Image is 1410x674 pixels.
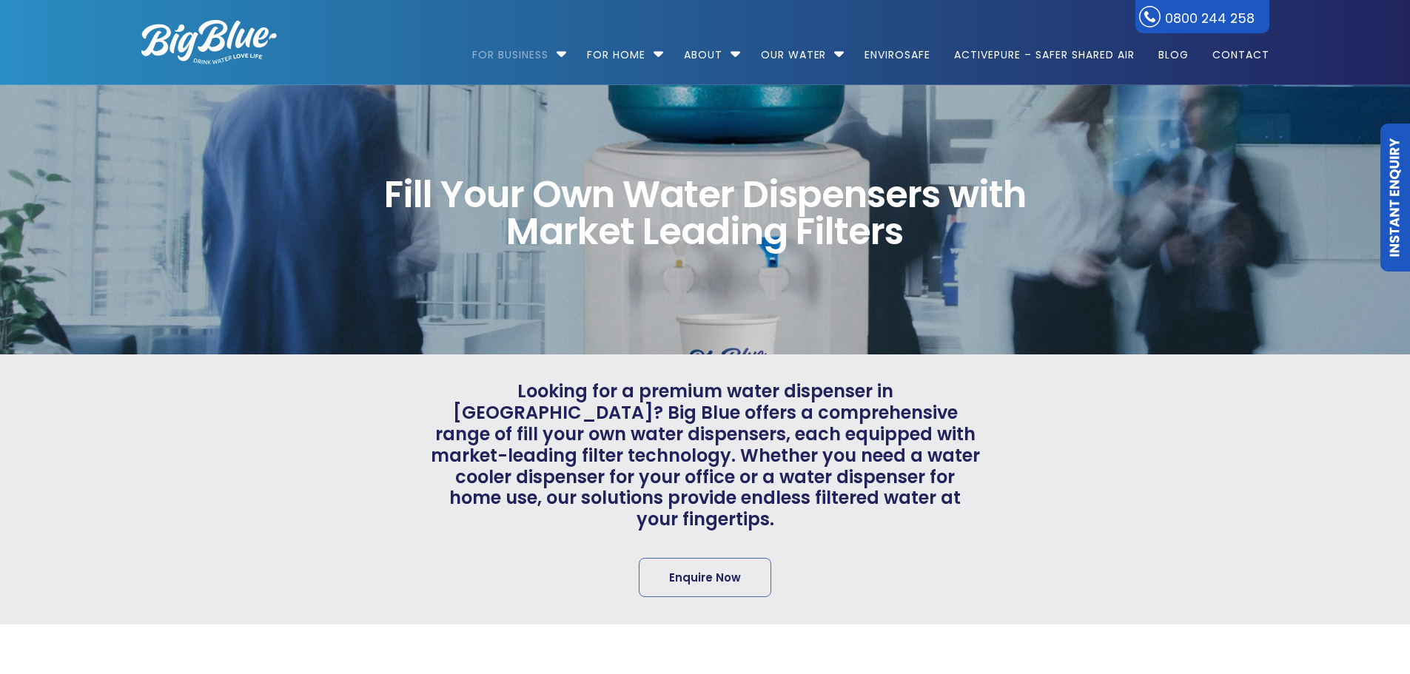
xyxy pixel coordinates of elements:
img: logo [141,20,277,64]
span: Looking for a premium water dispenser in [GEOGRAPHIC_DATA]? Big Blue offers a comprehensive range... [430,381,981,530]
a: Instant Enquiry [1380,124,1410,272]
a: Enquire Now [639,558,771,597]
span: Fill Your Own Water Dispensers with Market Leading Filters [348,176,1062,250]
